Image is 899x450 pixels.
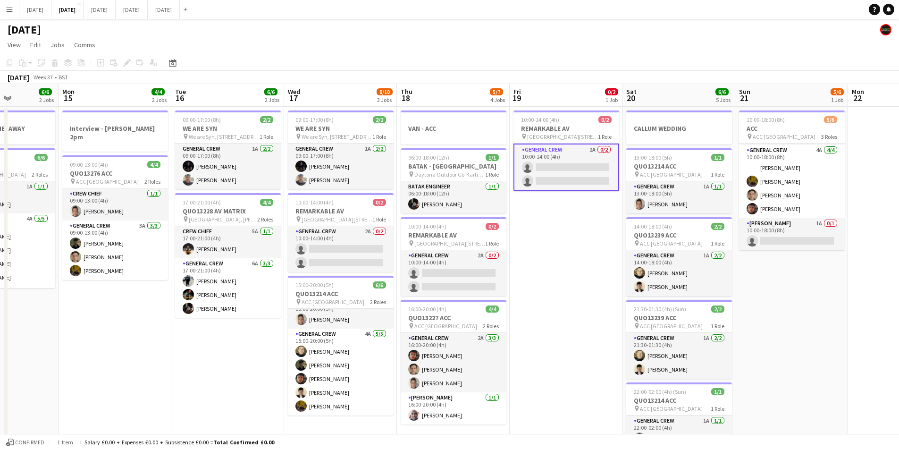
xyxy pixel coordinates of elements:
[4,39,25,51] a: View
[26,39,45,51] a: Edit
[8,23,41,37] h1: [DATE]
[5,437,46,448] button: Confirmed
[148,0,180,19] button: [DATE]
[19,0,51,19] button: [DATE]
[213,439,274,446] span: Total Confirmed £0.00
[74,41,95,49] span: Comms
[54,439,76,446] span: 1 item
[84,439,274,446] div: Salary £0.00 + Expenses £0.00 + Subsistence £0.00 =
[15,439,44,446] span: Confirmed
[50,41,65,49] span: Jobs
[84,0,116,19] button: [DATE]
[8,41,21,49] span: View
[30,41,41,49] span: Edit
[116,0,148,19] button: [DATE]
[59,74,68,81] div: BST
[8,73,29,82] div: [DATE]
[51,0,84,19] button: [DATE]
[47,39,68,51] a: Jobs
[880,24,891,35] app-user-avatar: KONNECT HQ
[70,39,99,51] a: Comms
[31,74,55,81] span: Week 37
